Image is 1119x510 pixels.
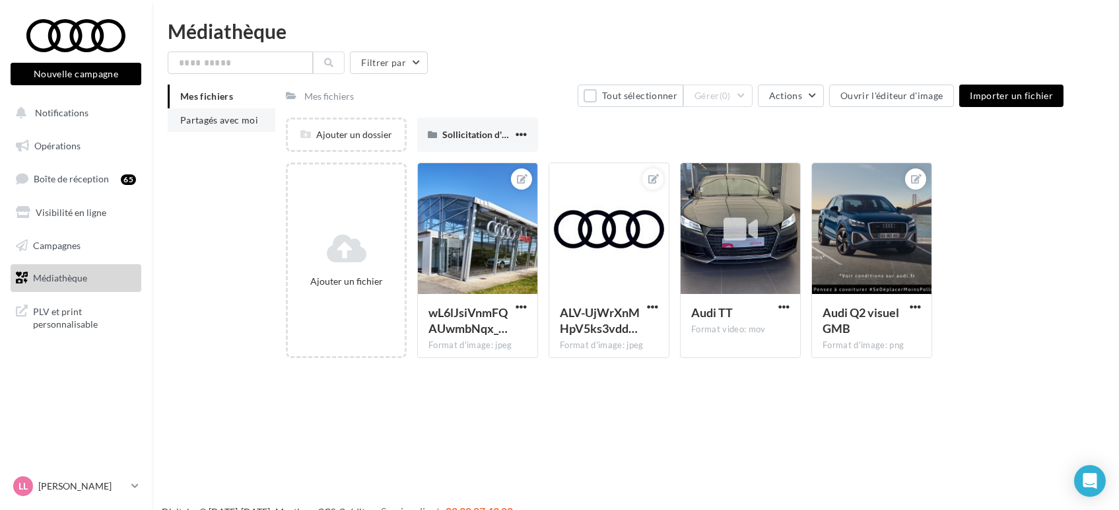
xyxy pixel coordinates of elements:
span: Notifications [35,107,88,118]
button: Importer un fichier [959,85,1064,107]
button: Tout sélectionner [578,85,683,107]
div: Mes fichiers [304,90,354,103]
span: Mes fichiers [180,91,233,102]
span: wL6lJsiVnmFQAUwmbNqx_SK3pjtbnjqXJXEYyXxu8H4SREpYUu0GkbC9A_3Ai8SBQswvCa8h40kwadS6og=s0 [428,305,508,336]
span: Audi TT [691,305,733,320]
span: Boîte de réception [34,173,109,184]
span: Visibilité en ligne [36,207,106,218]
a: Opérations [8,132,144,160]
div: Ajouter un dossier [288,128,405,141]
button: Filtrer par [350,52,428,74]
span: Audi Q2 visuel GMB [823,305,899,336]
span: ALV-UjWrXnMHpV5ks3vddbsqteYrCOSvw-ZsNCfCTgdnAJDYFm_oCsib [560,305,640,336]
span: Importer un fichier [970,90,1053,101]
a: Visibilité en ligne [8,199,144,227]
div: Format d'image: jpeg [428,340,527,351]
button: Notifications [8,99,139,127]
a: Boîte de réception65 [8,164,144,193]
div: Open Intercom Messenger [1074,465,1106,497]
a: Campagnes [8,232,144,260]
span: Partagés avec moi [180,114,258,126]
p: [PERSON_NAME] [38,480,126,493]
span: Sollicitation d'avis [442,129,518,140]
a: PLV et print personnalisable [8,297,144,336]
span: PLV et print personnalisable [33,303,136,331]
a: Médiathèque [8,264,144,292]
span: Médiathèque [33,272,87,283]
span: (0) [720,91,731,101]
span: LL [18,480,28,493]
div: Format d'image: png [823,340,921,351]
div: Ajouter un fichier [293,275,399,288]
button: Actions [758,85,824,107]
div: Format video: mov [691,324,790,336]
div: 65 [121,174,136,185]
span: Actions [769,90,802,101]
div: Format d'image: jpeg [560,340,658,351]
div: Médiathèque [168,21,1103,41]
button: Nouvelle campagne [11,63,141,85]
span: Campagnes [33,239,81,250]
button: Ouvrir l'éditeur d'image [829,85,954,107]
a: LL [PERSON_NAME] [11,474,141,499]
button: Gérer(0) [683,85,753,107]
span: Opérations [34,140,81,151]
